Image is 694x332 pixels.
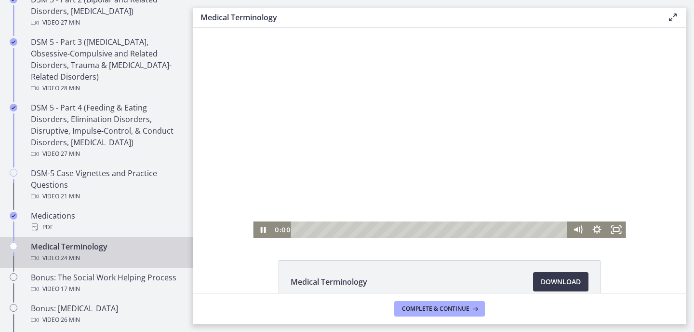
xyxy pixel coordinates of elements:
span: · 17 min [59,283,80,295]
i: Completed [10,38,17,46]
div: PDF [31,221,181,233]
div: Bonus: [MEDICAL_DATA] [31,303,181,326]
h3: Medical Terminology [200,12,652,23]
div: DSM 5 - Part 4 (Feeding & Eating Disorders, Elimination Disorders, Disruptive, Impulse-Control, &... [31,102,181,160]
div: Bonus: The Social Work Helping Process [31,272,181,295]
span: · 26 min [59,314,80,326]
span: · 21 min [59,191,80,202]
button: Show settings menu [395,194,414,210]
span: · 27 min [59,17,80,28]
div: DSM 5 - Part 3 ([MEDICAL_DATA], Obsessive-Compulsive and Related Disorders, Trauma & [MEDICAL_DAT... [31,36,181,94]
span: Medical Terminology [291,276,367,288]
div: Medical Terminology [31,241,181,264]
span: · 27 min [59,148,80,160]
span: · 28 min [59,83,80,94]
div: Video [31,17,181,28]
div: Video [31,283,181,295]
button: Complete & continue [394,301,485,317]
div: Medications [31,210,181,233]
i: Completed [10,212,17,220]
span: Complete & continue [402,305,469,313]
div: Video [31,191,181,202]
button: Mute [375,194,395,210]
div: Video [31,314,181,326]
span: · 24 min [59,252,80,264]
a: Download [533,272,588,291]
iframe: Video Lesson [193,28,686,238]
div: Video [31,148,181,160]
div: Video [31,83,181,94]
div: Video [31,252,181,264]
i: Completed [10,104,17,111]
span: Download [541,276,581,288]
div: DSM-5 Case Vignettes and Practice Questions [31,167,181,202]
button: Fullscreen [414,194,433,210]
